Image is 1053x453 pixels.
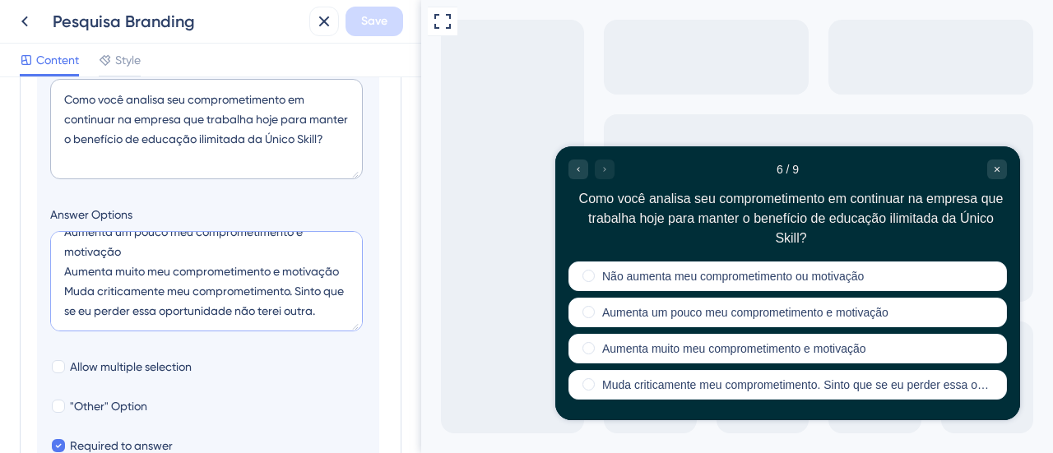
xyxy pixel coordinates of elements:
span: "Other" Option [70,396,147,416]
textarea: Como você analisa seu comprometimento em continuar na empresa que trabalha hoje para manter o ben... [50,79,363,179]
iframe: UserGuiding Survey [134,146,599,420]
textarea: Não aumenta meu comprometimento ou motivação Aumenta um pouco meu comprometimento e motivação Aum... [50,231,363,331]
div: Pesquisa Branding [53,10,303,33]
span: Allow multiple selection [70,357,192,377]
span: Content [36,50,79,70]
label: Answer Options [50,205,366,224]
span: Style [115,50,141,70]
button: Save [346,7,403,36]
span: Save [361,12,387,31]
